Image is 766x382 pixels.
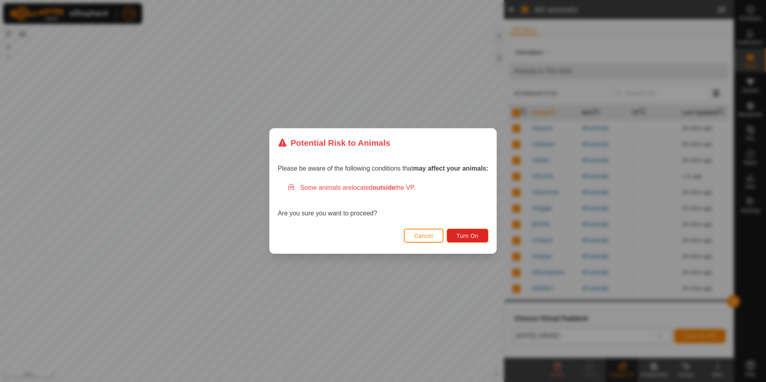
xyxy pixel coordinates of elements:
[352,184,415,191] span: located the VP.
[278,165,488,172] span: Please be aware of the following conditions that
[447,229,488,243] button: Turn On
[287,183,488,193] div: Some animals are
[278,183,488,218] div: Are you sure you want to proceed?
[413,165,488,172] strong: may affect your animals:
[404,229,443,243] button: Cancel
[457,233,478,239] span: Turn On
[373,184,395,191] strong: outside
[278,137,390,149] div: Potential Risk to Animals
[414,233,433,239] span: Cancel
